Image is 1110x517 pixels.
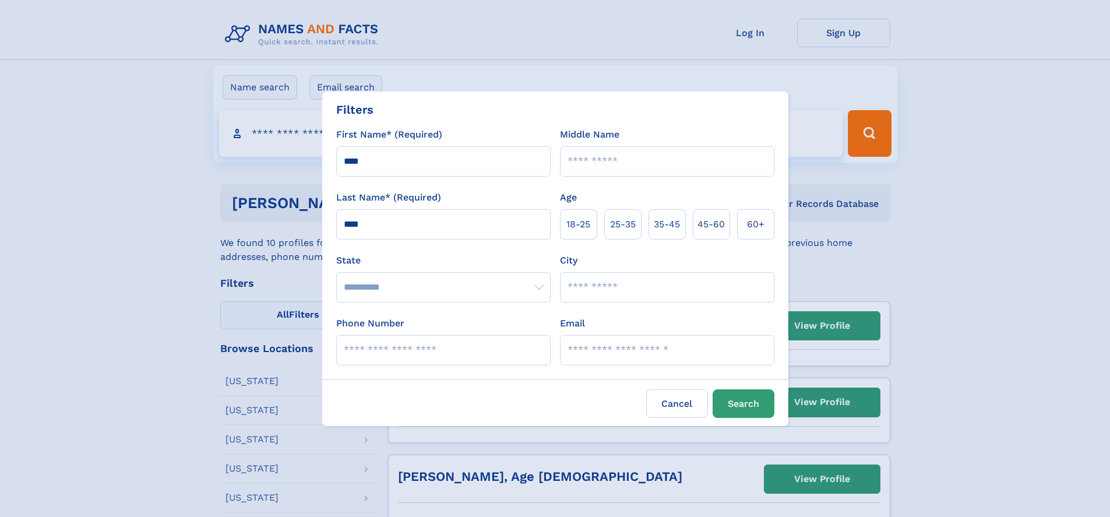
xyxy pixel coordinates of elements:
[560,316,585,330] label: Email
[697,217,725,231] span: 45‑60
[646,389,708,418] label: Cancel
[560,254,577,268] label: City
[560,191,577,205] label: Age
[747,217,764,231] span: 60+
[336,128,442,142] label: First Name* (Required)
[713,389,774,418] button: Search
[654,217,680,231] span: 35‑45
[560,128,619,142] label: Middle Name
[610,217,636,231] span: 25‑35
[566,217,590,231] span: 18‑25
[336,101,373,118] div: Filters
[336,254,551,268] label: State
[336,191,441,205] label: Last Name* (Required)
[336,316,404,330] label: Phone Number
